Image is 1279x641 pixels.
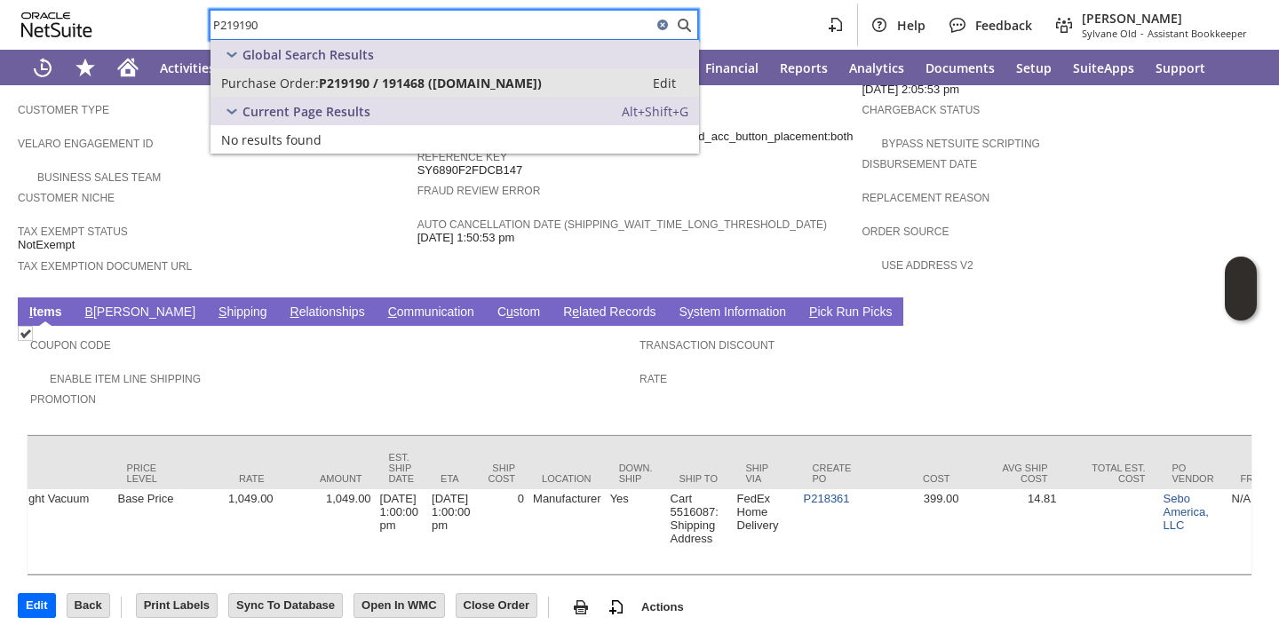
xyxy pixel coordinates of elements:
[975,17,1032,34] span: Feedback
[881,138,1039,150] a: Bypass NetSuite Scripting
[964,489,1061,574] td: 14.81
[1225,289,1257,321] span: Oracle Guided Learning Widget. To move around, please hold and drag
[218,305,226,319] span: S
[18,326,33,341] img: Checked
[127,463,167,484] div: Price Level
[474,489,528,574] td: 0
[849,59,904,76] span: Analytics
[838,50,915,85] a: Analytics
[746,463,786,484] div: Ship Via
[50,373,201,385] a: Enable Item Line Shipping
[107,50,149,85] a: Home
[897,17,925,34] span: Help
[18,226,128,238] a: Tax Exempt Status
[606,597,627,618] img: add-record.svg
[780,59,828,76] span: Reports
[417,151,507,163] a: Reference Key
[18,104,109,116] a: Customer Type
[679,473,719,484] div: Ship To
[19,594,55,617] input: Edit
[211,14,652,36] input: Search
[117,57,139,78] svg: Home
[278,489,376,574] td: 1,049.00
[862,83,959,97] span: [DATE] 2:05:53 pm
[488,463,515,484] div: Ship Cost
[1062,50,1145,85] a: SuiteApps
[528,489,606,574] td: Manufacturer
[673,14,695,36] svg: Search
[633,72,695,93] a: Edit:
[1073,59,1134,76] span: SuiteApps
[622,103,688,120] span: Alt+Shift+G
[242,103,370,120] span: Current Page Results
[18,238,75,252] span: NotExempt
[18,138,153,150] a: Velaro Engagement ID
[417,163,523,178] span: SY6890F2FDCB147
[160,59,215,76] span: Activities
[384,305,479,321] a: Communication
[809,305,817,319] span: P
[1145,50,1216,85] a: Support
[290,305,299,319] span: R
[769,50,838,85] a: Reports
[417,218,827,231] a: Auto Cancellation Date (shipping_wait_time_long_threshold_date)
[441,473,461,484] div: ETA
[427,489,474,574] td: [DATE] 1:00:00 pm
[862,192,989,204] a: Replacement reason
[21,12,92,37] svg: logo
[695,50,769,85] a: Financial
[733,489,799,574] td: FedEx Home Delivery
[1082,10,1247,27] span: [PERSON_NAME]
[862,226,949,238] a: Order Source
[211,68,699,97] a: Purchase Order:P219190 / 191468 ([DOMAIN_NAME])Edit:
[925,59,995,76] span: Documents
[619,463,653,484] div: Down. Ship
[634,600,691,613] a: Actions
[194,473,265,484] div: Rate
[286,305,369,321] a: Relationships
[666,489,733,574] td: Cart 5516087: Shipping Address
[291,473,362,484] div: Amount
[879,473,950,484] div: Cost
[68,594,109,617] input: Back
[1075,463,1146,484] div: Total Est. Cost
[214,305,272,321] a: Shipping
[221,131,322,148] span: No results found
[542,473,592,484] div: Location
[1172,463,1214,484] div: PO Vendor
[18,260,192,273] a: Tax Exemption Document URL
[75,57,96,78] svg: Shortcuts
[805,305,896,321] a: Pick Run Picks
[114,489,180,574] td: Base Price
[862,158,977,170] a: Disbursement Date
[1082,27,1137,40] span: Sylvane Old
[37,171,161,184] a: Business Sales Team
[570,597,592,618] img: print.svg
[242,46,374,63] span: Global Search Results
[639,339,775,352] a: Transaction Discount
[705,59,759,76] span: Financial
[221,75,319,91] span: Purchase Order:
[1225,257,1257,320] iframe: Click here to launch Oracle Guided Learning Help Panel
[866,489,964,574] td: 399.00
[354,594,444,617] input: Open In WMC
[64,50,107,85] div: Shortcuts
[29,305,33,319] span: I
[977,463,1048,484] div: Avg Ship Cost
[572,305,579,319] span: e
[21,50,64,85] a: Recent Records
[506,305,513,319] span: u
[813,463,853,484] div: Create PO
[606,489,666,574] td: Yes
[559,305,660,321] a: Related Records
[229,594,342,617] input: Sync To Database
[1148,27,1247,40] span: Assistant Bookkeeper
[493,305,544,321] a: Custom
[1156,59,1205,76] span: Support
[417,231,515,245] span: [DATE] 1:50:53 pm
[1164,492,1209,532] a: Sebo America, LLC
[85,305,93,319] span: B
[18,192,115,204] a: Customer Niche
[30,393,96,406] a: Promotion
[319,75,542,91] span: P219190 / 191468 ([DOMAIN_NAME])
